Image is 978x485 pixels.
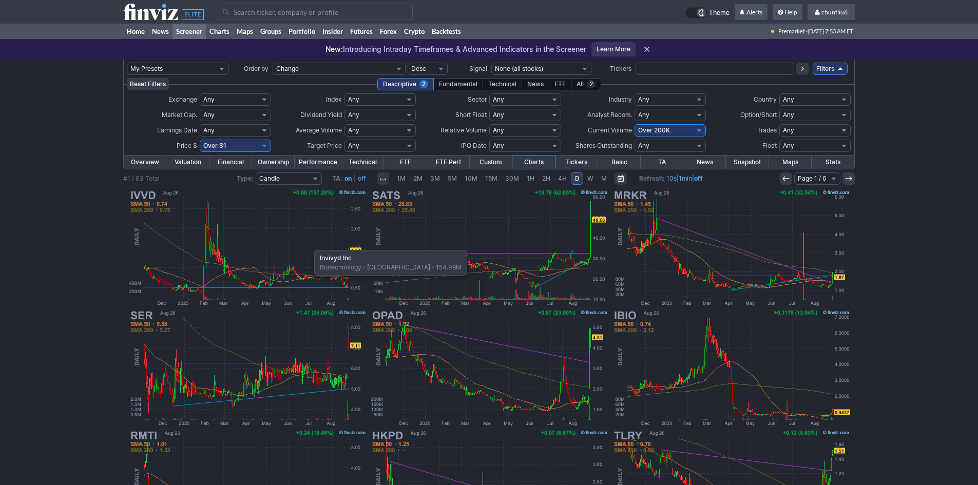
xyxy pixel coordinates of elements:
span: Relative Volume [440,126,487,134]
img: SATS - EchoStar Corp - Stock Price Chart [369,188,609,308]
span: Average Volume [296,126,342,134]
span: 1H [527,174,534,182]
a: Groups [257,24,285,39]
span: M [601,174,607,182]
div: Technical [483,78,522,90]
button: Reset Filters [127,78,169,90]
span: Tickers [610,65,631,72]
a: 15M [482,172,501,185]
a: Insider [319,24,347,39]
div: Fundamental [433,78,483,90]
b: Refresh: [639,174,665,182]
a: Screener [172,24,206,39]
span: Exchange [168,95,197,103]
img: IVVD - Invivyd Inc - Stock Price Chart [127,188,368,308]
a: Snapshot [726,156,769,169]
span: 2 [419,80,428,88]
span: W [587,174,593,182]
span: 30M [505,174,519,182]
a: Home [123,24,148,39]
span: Short Float [455,111,487,119]
span: 2M [413,174,423,182]
a: Backtests [428,24,465,39]
span: D [575,174,580,182]
div: All [571,78,601,90]
a: 5M [444,172,461,185]
span: 2 [587,80,596,88]
img: OPAD - Offerpad Solutions Inc - Stock Price Chart [369,308,609,428]
a: Help [773,4,802,21]
a: TA [641,156,683,169]
a: M [598,172,610,185]
span: Shares Outstanding [576,142,632,149]
b: on [344,174,352,182]
a: Overview [124,156,166,169]
a: Performance [295,156,341,169]
span: • [361,263,367,271]
span: Earnings Date [157,126,197,134]
span: Order by [244,65,269,72]
span: Index [326,95,342,103]
a: Technical [341,156,384,169]
b: TA: [332,174,342,182]
a: Custom [470,156,512,169]
a: Filters [813,63,848,75]
span: Premarket · [778,24,808,39]
a: 3M [427,172,444,185]
span: Dividend Yield [300,111,342,119]
span: 2H [542,174,550,182]
span: Target Price [307,142,342,149]
span: Analyst Recom. [587,111,632,119]
a: 10M [461,172,481,185]
span: Market Cap. [162,111,197,119]
span: Trades [757,126,777,134]
a: Alerts [735,4,768,21]
span: Price $ [177,142,197,149]
span: Country [754,95,777,103]
span: | | [639,173,703,184]
img: SER - Serina Therapeutics Inc - Stock Price Chart [127,308,368,428]
a: 2H [539,172,554,185]
a: Crypto [400,24,428,39]
button: Interval [377,172,389,185]
div: Biotechnology [GEOGRAPHIC_DATA] 154.98M [314,250,467,276]
a: W [584,172,597,185]
a: 1M [393,172,409,185]
div: ETF [549,78,571,90]
a: News [683,156,726,169]
a: Ownership [252,156,295,169]
a: Futures [347,24,376,39]
b: Invivyd Inc [320,254,352,262]
a: Portfolio [285,24,319,39]
div: News [522,78,549,90]
span: New: [325,45,343,53]
span: IPO Date [461,142,487,149]
a: Learn More [591,42,636,56]
a: Maps [769,156,812,169]
a: 2M [410,172,426,185]
a: News [148,24,172,39]
a: Valuation [166,156,209,169]
span: 5M [448,174,457,182]
a: 1min [679,174,692,182]
a: ETF Perf [427,156,470,169]
img: IBIO - iBio Inc - Stock Price Chart [611,308,851,428]
a: D [571,172,583,185]
span: [DATE] 7:53 AM ET [808,24,853,39]
a: Charts [512,156,555,169]
a: Theme [685,7,730,18]
span: Theme [709,7,730,18]
span: | [354,174,356,182]
a: Stats [812,156,854,169]
a: 1H [523,172,538,185]
a: off [358,174,366,182]
span: 1M [397,174,406,182]
span: 4H [558,174,567,182]
span: Sector [468,95,487,103]
a: Basic [598,156,641,169]
a: 30M [502,172,523,185]
a: Financial [209,156,252,169]
span: Option/Short [740,111,777,119]
span: • [430,263,436,271]
input: Search [218,4,413,20]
